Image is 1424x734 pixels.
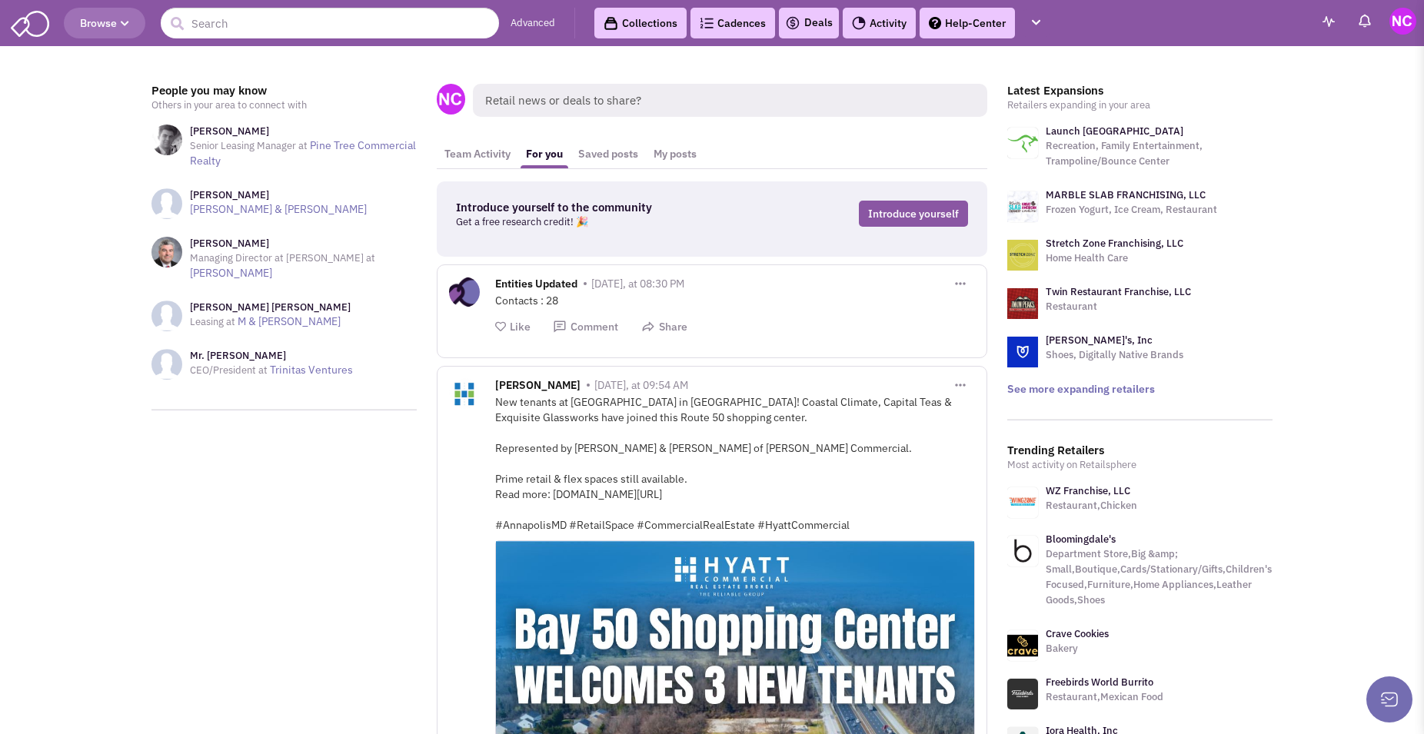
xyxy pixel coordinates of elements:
[190,125,417,138] h3: [PERSON_NAME]
[700,18,714,28] img: Cadences_logo.png
[1046,627,1109,640] a: Crave Cookies
[1007,191,1038,222] img: logo
[190,138,416,168] a: Pine Tree Commercial Realty
[151,98,417,113] p: Others in your area to connect with
[1046,676,1153,689] a: Freebirds World Burrito
[1046,125,1183,138] a: Launch [GEOGRAPHIC_DATA]
[641,320,687,334] button: Share
[495,277,577,294] span: Entities Updated
[604,16,618,31] img: icon-collection-lavender-black.svg
[1007,128,1038,158] img: logo
[929,17,941,29] img: help.png
[190,315,235,328] span: Leasing at
[190,188,367,202] h3: [PERSON_NAME]
[1046,533,1116,546] a: Bloomingdale's
[646,140,704,168] a: My posts
[852,16,866,30] img: Activity.png
[1046,641,1109,656] p: Bakery
[1046,546,1273,608] p: Department Store,Big &amp; Small,Boutique,Cards/Stationary/Gifts,Children's Focused,Furniture,Hom...
[151,301,182,331] img: NoImageAvailable1.jpg
[495,378,581,396] span: [PERSON_NAME]
[594,378,688,392] span: [DATE], at 09:54 AM
[190,237,417,251] h3: [PERSON_NAME]
[1007,240,1038,271] img: logo
[594,8,687,38] a: Collections
[456,201,747,214] h3: Introduce yourself to the community
[1046,498,1137,513] p: Restaurant,Chicken
[1046,138,1273,169] p: Recreation, Family Entertainment, Trampoline/Bounce Center
[1046,285,1191,298] a: Twin Restaurant Franchise, LLC
[495,293,975,308] div: Contacts : 28
[11,8,49,37] img: SmartAdmin
[1007,382,1155,396] a: See more expanding retailers
[495,394,975,533] div: New tenants at [GEOGRAPHIC_DATA] in [GEOGRAPHIC_DATA]! Coastal Climate, Capital Teas & Exquisite ...
[690,8,775,38] a: Cadences
[1046,299,1191,314] p: Restaurant
[80,16,129,30] span: Browse
[190,301,351,314] h3: [PERSON_NAME] [PERSON_NAME]
[456,214,747,230] p: Get a free research credit! 🎉
[1007,288,1038,319] img: logo
[785,14,800,32] img: icon-deals.svg
[1046,484,1130,497] a: WZ Franchise, LLC
[437,140,518,168] a: Team Activity
[511,16,555,31] a: Advanced
[1046,689,1163,705] p: Restaurant,Mexican Food
[1046,237,1183,250] a: Stretch Zone Franchising, LLC
[190,364,268,377] span: CEO/President at
[1046,202,1217,218] p: Frozen Yogurt, Ice Cream, Restaurant
[190,266,272,280] a: [PERSON_NAME]
[190,251,375,264] span: Managing Director at [PERSON_NAME] at
[473,84,987,117] span: Retail news or deals to share?
[495,320,531,334] button: Like
[151,84,417,98] h3: People you may know
[785,14,833,32] a: Deals
[151,349,182,380] img: NoImageAvailable1.jpg
[1046,347,1183,363] p: Shoes, Digitally Native Brands
[843,8,916,38] a: Activity
[190,139,308,152] span: Senior Leasing Manager at
[553,320,618,334] button: Comment
[591,277,684,291] span: [DATE], at 08:30 PM
[1007,457,1273,473] p: Most activity on Retailsphere
[920,8,1015,38] a: Help-Center
[1007,487,1038,518] img: www.wingzone.com
[151,188,182,219] img: NoImageAvailable1.jpg
[859,201,968,227] a: Introduce yourself
[190,349,353,363] h3: Mr. [PERSON_NAME]
[190,202,367,216] a: [PERSON_NAME] & [PERSON_NAME]
[1007,98,1273,113] p: Retailers expanding in your area
[238,314,341,328] a: M & [PERSON_NAME]
[1007,337,1038,367] img: logo
[571,140,646,168] a: Saved posts
[161,8,499,38] input: Search
[1389,8,1416,35] img: Nicole Cardot
[1046,251,1183,266] p: Home Health Care
[510,320,531,334] span: Like
[270,363,353,377] a: Trinitas Ventures
[1007,443,1273,457] h3: Trending Retailers
[1046,334,1153,347] a: [PERSON_NAME]'s, Inc
[64,8,145,38] button: Browse
[1007,84,1273,98] h3: Latest Expansions
[518,140,571,168] a: For you
[1046,188,1206,201] a: MARBLE SLAB FRANCHISING, LLC
[1007,630,1038,661] img: www.cravecookies.com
